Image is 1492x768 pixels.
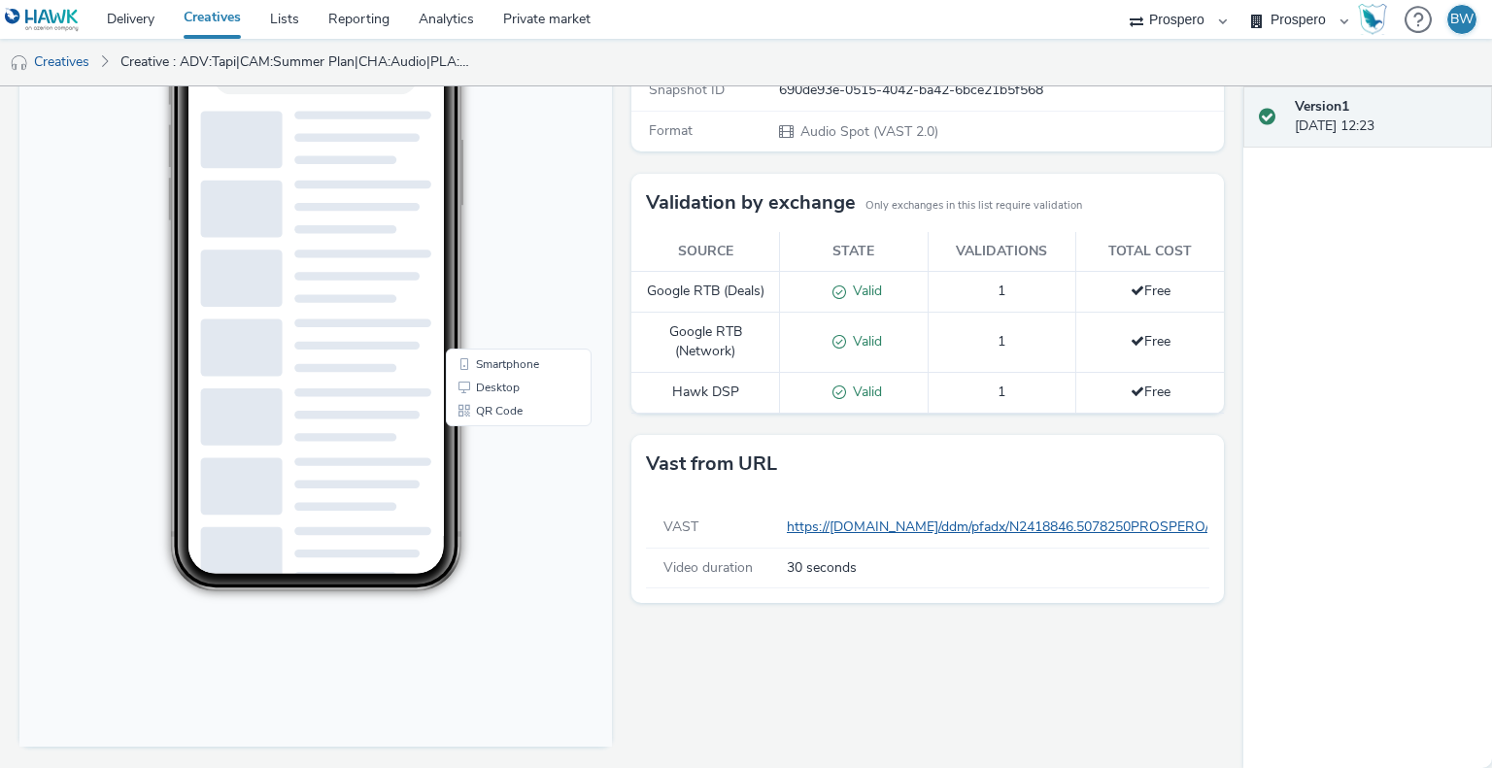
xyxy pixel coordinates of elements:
span: Free [1131,332,1170,351]
td: Hawk DSP [631,372,780,413]
div: 690de93e-0515-4042-ba42-6bce21b5f568 [779,81,1222,100]
strong: Version 1 [1295,97,1349,116]
div: BW [1450,5,1474,34]
span: 1 [998,282,1005,300]
span: 1 [998,383,1005,401]
span: 1 [998,332,1005,351]
span: Valid [846,332,882,351]
li: Desktop [430,425,568,449]
span: QR Code [457,454,503,466]
li: QR Code [430,449,568,472]
span: Smartphone [457,408,520,419]
th: Source [631,232,780,272]
span: Valid [846,383,882,401]
th: Total cost [1076,232,1225,272]
h3: Validation by exchange [646,188,856,217]
span: Audio Spot (VAST 2.0) [798,122,938,141]
span: Free [1131,282,1170,300]
span: Desktop [457,431,500,443]
h3: Vast from URL [646,450,777,479]
span: Valid [846,282,882,300]
span: Free [1131,383,1170,401]
span: Snapshot ID [649,81,725,99]
span: VAST [663,518,698,536]
td: Google RTB (Deals) [631,272,780,313]
th: Validations [928,232,1076,272]
img: undefined Logo [5,8,80,32]
span: Video duration [663,558,753,577]
img: audio [10,53,29,73]
span: 30 seconds [787,558,857,578]
img: Hawk Academy [1358,4,1387,35]
span: 10:18 [189,75,211,85]
th: State [780,232,929,272]
li: Smartphone [430,402,568,425]
a: Creative : ADV:Tapi|CAM:Summer Plan|CHA:Audio|PLA:Prospero|INV:Azerion|TEC:N/A|OBJ:Awareness|BME:... [111,39,484,85]
div: [DATE] 12:23 [1295,97,1476,137]
span: Format [649,121,693,140]
a: Hawk Academy [1358,4,1395,35]
td: Google RTB (Network) [631,313,780,373]
small: Only exchanges in this list require validation [865,198,1082,214]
